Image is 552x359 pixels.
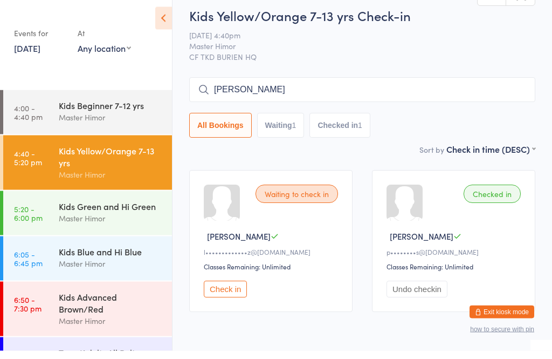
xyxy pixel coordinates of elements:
a: 4:40 -5:20 pmKids Yellow/Orange 7-13 yrsMaster Himor [3,144,172,198]
div: Master Himor [59,220,163,233]
div: Kids Yellow/Orange 7-13 yrs [59,153,163,177]
time: 4:40 - 5:20 pm [14,157,42,174]
div: 1 [292,130,296,138]
div: Checked in [464,193,521,212]
a: 6:50 -7:30 pmKids Advanced Brown/RedMaster Himor [3,290,172,344]
time: 5:20 - 6:00 pm [14,213,43,230]
button: Waiting1 [257,121,305,146]
span: [DATE] 4:40pm [189,38,519,49]
input: Search [189,86,535,111]
a: [DATE] [14,50,40,62]
div: Kids Green and Hi Green [59,208,163,220]
span: [PERSON_NAME] [390,239,453,250]
span: [PERSON_NAME] [207,239,271,250]
button: how to secure with pin [470,334,534,341]
button: Exit kiosk mode [470,314,534,327]
div: Waiting to check in [256,193,338,212]
button: Undo checkin [387,289,447,306]
a: 4:00 -4:40 pmKids Beginner 7-12 yrsMaster Himor [3,98,172,143]
span: Master Himor [189,49,519,60]
a: 6:05 -6:45 pmKids Blue and Hi BlueMaster Himor [3,245,172,289]
div: Master Himor [59,177,163,189]
time: 6:05 - 6:45 pm [14,258,43,275]
div: Classes Remaining: Unlimited [204,270,341,280]
button: All Bookings [189,121,252,146]
div: Kids Beginner 7-12 yrs [59,107,163,119]
h2: Kids Yellow/Orange 7-13 yrs Check-in [189,15,535,33]
div: l•••••••••••••z@[DOMAIN_NAME] [204,256,341,265]
div: Kids Advanced Brown/Red [59,299,163,323]
span: CF TKD BURIEN HQ [189,60,535,71]
time: 6:50 - 7:30 pm [14,303,42,321]
time: 4:00 - 4:40 pm [14,112,43,129]
div: 1 [358,130,362,138]
div: Master Himor [59,119,163,132]
div: Check in time (DESC) [446,152,535,164]
div: Master Himor [59,266,163,278]
div: Kids Blue and Hi Blue [59,254,163,266]
button: Check in [204,289,247,306]
button: Checked in1 [309,121,370,146]
div: Any location [78,50,131,62]
label: Sort by [419,153,444,164]
div: At [78,32,131,50]
img: Counterforce Taekwondo Burien [11,8,51,22]
a: 5:20 -6:00 pmKids Green and Hi GreenMaster Himor [3,199,172,243]
div: Classes Remaining: Unlimited [387,270,524,280]
div: p••••••••s@[DOMAIN_NAME] [387,256,524,265]
div: Events for [14,32,67,50]
div: Master Himor [59,323,163,335]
